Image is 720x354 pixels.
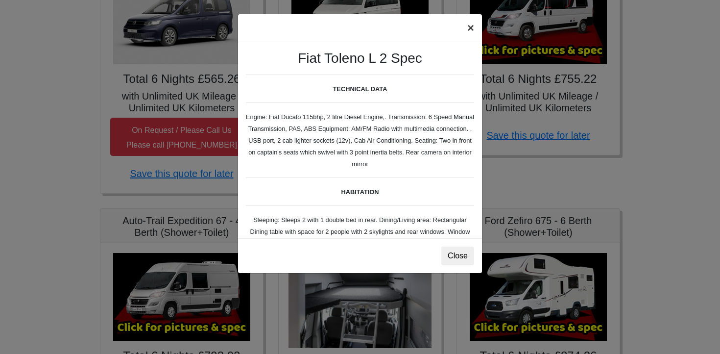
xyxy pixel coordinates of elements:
[246,50,474,67] h3: Fiat Toleno L 2 Spec
[333,85,387,93] b: TECHNICAL DATA
[441,247,474,265] button: Close
[341,188,379,196] b: HABITATION
[459,14,482,42] button: ×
